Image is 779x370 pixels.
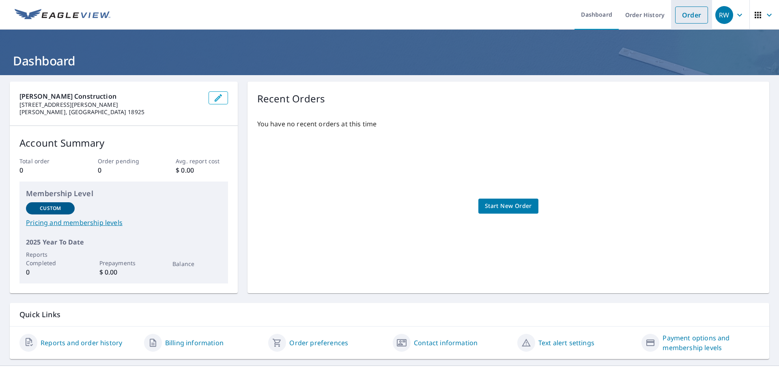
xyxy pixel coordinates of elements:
p: 0 [26,267,75,277]
h1: Dashboard [10,52,769,69]
p: Prepayments [99,259,148,267]
p: [PERSON_NAME] Construction [19,91,202,101]
p: Avg. report cost [176,157,228,165]
a: Order preferences [289,338,348,348]
p: Custom [40,205,61,212]
p: Recent Orders [257,91,325,106]
a: Reports and order history [41,338,122,348]
a: Text alert settings [538,338,594,348]
p: Account Summary [19,136,228,150]
p: $ 0.00 [99,267,148,277]
p: Membership Level [26,188,222,199]
div: RW [715,6,733,24]
a: Start New Order [478,199,538,214]
p: $ 0.00 [176,165,228,175]
a: Contact information [414,338,478,348]
p: Balance [172,260,221,268]
p: Quick Links [19,309,760,320]
p: 0 [19,165,71,175]
a: Billing information [165,338,224,348]
p: Order pending [98,157,150,165]
a: Payment options and membership levels [663,333,760,353]
p: Total order [19,157,71,165]
img: EV Logo [15,9,110,21]
p: You have no recent orders at this time [257,119,760,129]
a: Order [675,6,708,24]
span: Start New Order [485,201,532,211]
p: [STREET_ADDRESS][PERSON_NAME] [19,101,202,108]
p: 2025 Year To Date [26,237,222,247]
p: Reports Completed [26,250,75,267]
p: [PERSON_NAME], [GEOGRAPHIC_DATA] 18925 [19,108,202,116]
p: 0 [98,165,150,175]
a: Pricing and membership levels [26,218,222,227]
